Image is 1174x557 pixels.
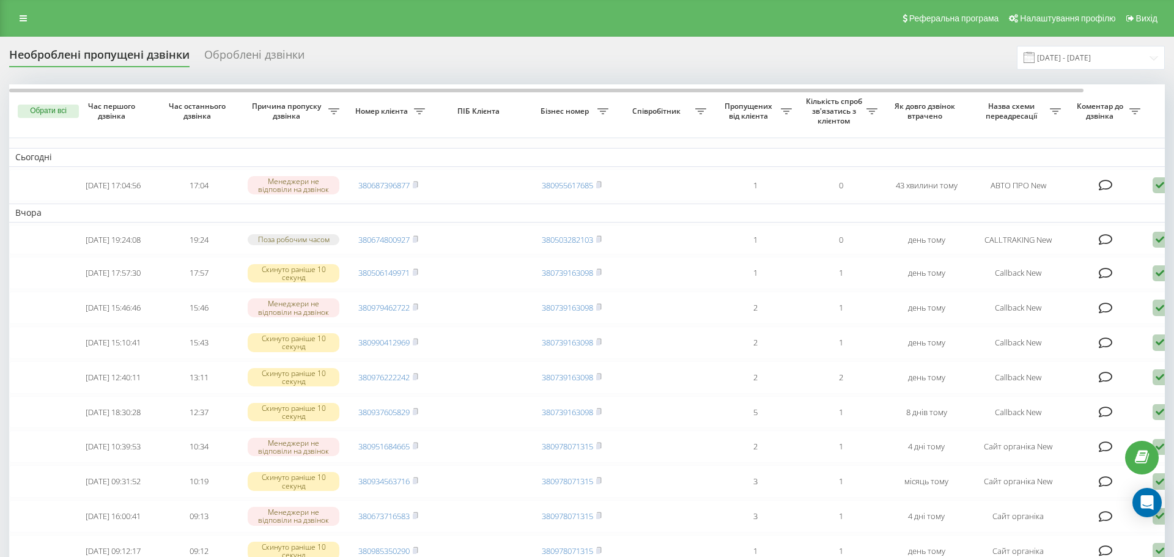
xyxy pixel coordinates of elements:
div: Оброблені дзвінки [204,48,305,67]
td: день тому [884,326,969,359]
td: 0 [798,169,884,202]
a: 380990412969 [358,337,410,348]
td: 1 [798,396,884,429]
td: 2 [712,361,798,394]
td: Callback New [969,361,1067,394]
td: [DATE] 16:00:41 [70,500,156,533]
a: 380739163098 [542,337,593,348]
td: 2 [712,292,798,324]
td: 5 [712,396,798,429]
td: [DATE] 18:30:28 [70,396,156,429]
td: день тому [884,361,969,394]
a: 380739163098 [542,302,593,313]
button: Обрати всі [18,105,79,118]
div: Скинуто раніше 10 секунд [248,368,339,386]
td: день тому [884,292,969,324]
span: Час останнього дзвінка [166,101,232,120]
a: 380955617685 [542,180,593,191]
td: місяць тому [884,465,969,498]
td: 2 [712,326,798,359]
a: 380978071315 [542,476,593,487]
a: 380673716583 [358,511,410,522]
td: 3 [712,465,798,498]
td: 43 хвилини тому [884,169,969,202]
a: 380739163098 [542,407,593,418]
td: Сайт органіка [969,500,1067,533]
div: Менеджери не відповіли на дзвінок [248,176,339,194]
div: Open Intercom Messenger [1132,488,1162,517]
div: Поза робочим часом [248,234,339,245]
td: 2 [798,361,884,394]
div: Менеджери не відповіли на дзвінок [248,298,339,317]
td: 10:19 [156,465,242,498]
td: [DATE] 19:24:08 [70,225,156,255]
td: 8 днів тому [884,396,969,429]
td: 0 [798,225,884,255]
td: Сайт органіка New [969,430,1067,463]
td: [DATE] 15:10:41 [70,326,156,359]
td: АВТО ПРО New [969,169,1067,202]
td: день тому [884,225,969,255]
span: Вихід [1136,13,1157,23]
a: 380978071315 [542,545,593,556]
td: 1 [712,257,798,289]
div: Скинуто раніше 10 секунд [248,472,339,490]
span: Співробітник [621,106,695,116]
span: Назва схеми переадресації [975,101,1050,120]
td: [DATE] 17:57:30 [70,257,156,289]
td: 15:43 [156,326,242,359]
span: Бізнес номер [535,106,597,116]
td: 17:57 [156,257,242,289]
a: 380739163098 [542,372,593,383]
span: Причина пропуску дзвінка [248,101,328,120]
td: 19:24 [156,225,242,255]
td: 12:37 [156,396,242,429]
div: Менеджери не відповіли на дзвінок [248,507,339,525]
td: [DATE] 10:39:53 [70,430,156,463]
a: 380937605829 [358,407,410,418]
td: 2 [712,430,798,463]
span: Кількість спроб зв'язатись з клієнтом [804,97,866,125]
td: 13:11 [156,361,242,394]
span: Пропущених від клієнта [718,101,781,120]
span: Як довго дзвінок втрачено [893,101,959,120]
a: 380978071315 [542,441,593,452]
div: Необроблені пропущені дзвінки [9,48,190,67]
td: Callback New [969,292,1067,324]
span: Реферальна програма [909,13,999,23]
span: Номер клієнта [352,106,414,116]
td: [DATE] 09:31:52 [70,465,156,498]
a: 380979462722 [358,302,410,313]
a: 380985350290 [358,545,410,556]
div: Скинуто раніше 10 секунд [248,264,339,282]
td: 1 [798,292,884,324]
div: Скинуто раніше 10 секунд [248,403,339,421]
td: [DATE] 17:04:56 [70,169,156,202]
span: Коментар до дзвінка [1073,101,1129,120]
a: 380503282103 [542,234,593,245]
td: Сайт органіка New [969,465,1067,498]
a: 380506149971 [358,267,410,278]
td: 17:04 [156,169,242,202]
td: 1 [798,257,884,289]
td: [DATE] 12:40:11 [70,361,156,394]
a: 380739163098 [542,267,593,278]
td: 1 [712,169,798,202]
td: [DATE] 15:46:46 [70,292,156,324]
a: 380674800927 [358,234,410,245]
td: 1 [798,465,884,498]
a: 380976222242 [358,372,410,383]
td: 15:46 [156,292,242,324]
td: CALLTRAKING New [969,225,1067,255]
td: 1 [712,225,798,255]
td: Callback New [969,396,1067,429]
td: 09:13 [156,500,242,533]
td: 1 [798,430,884,463]
td: 4 дні тому [884,430,969,463]
span: ПІБ Клієнта [441,106,519,116]
a: 380951684665 [358,441,410,452]
td: 4 дні тому [884,500,969,533]
a: 380934563716 [358,476,410,487]
td: Callback New [969,257,1067,289]
td: Callback New [969,326,1067,359]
